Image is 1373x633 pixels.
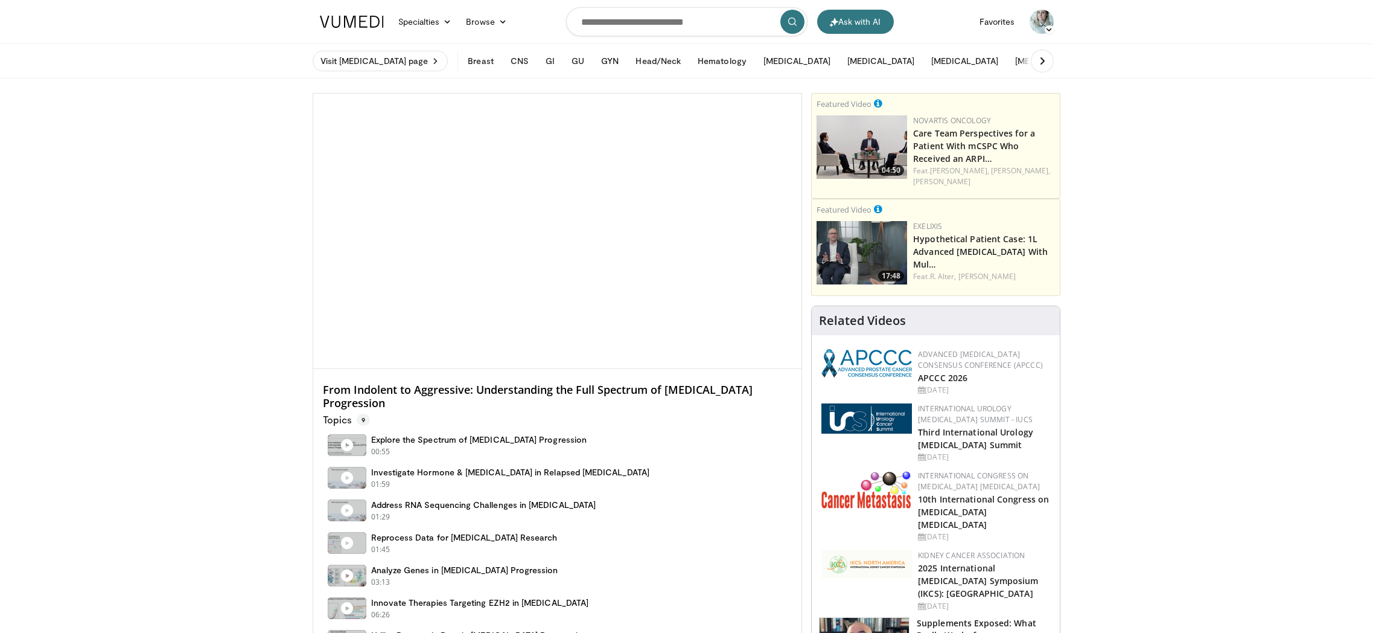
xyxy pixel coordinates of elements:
[913,115,991,126] a: Novartis Oncology
[690,49,754,73] button: Hematology
[460,49,500,73] button: Breast
[991,165,1050,176] a: [PERSON_NAME],
[503,49,536,73] button: CNS
[918,403,1033,425] a: International Urology [MEDICAL_DATA] Summit - IUCS
[913,165,1055,187] div: Feat.
[913,176,970,187] a: [PERSON_NAME]
[564,49,591,73] button: GU
[913,271,1055,282] div: Feat.
[918,452,1050,463] div: [DATE]
[323,384,792,410] h4: From Indolent to Aggressive: Understanding the Full Spectrum of [MEDICAL_DATA] Progression
[391,10,459,34] a: Specialties
[371,532,558,543] h4: Reprocess Data for [MEDICAL_DATA] Research
[878,165,904,176] span: 04:50
[323,414,370,426] p: Topics
[371,446,390,457] p: 00:55
[821,349,912,378] img: 92ba7c40-df22-45a2-8e3f-1ca017a3d5ba.png.150x105_q85_autocrop_double_scale_upscale_version-0.2.png
[918,385,1050,396] div: [DATE]
[313,94,802,369] video-js: Video Player
[821,550,912,578] img: fca7e709-d275-4aeb-92d8-8ddafe93f2a6.png.150x105_q85_autocrop_double_scale_upscale_version-0.2.png
[817,221,907,284] a: 17:48
[817,221,907,284] img: 84b4300d-85e9-460f-b732-bf58958c3fce.png.150x105_q85_crop-smart_upscale.png
[594,49,626,73] button: GYN
[371,479,390,490] p: 01:59
[840,49,922,73] button: [MEDICAL_DATA]
[918,471,1040,492] a: International Congress on [MEDICAL_DATA] [MEDICAL_DATA]
[918,550,1025,561] a: Kidney Cancer Association
[817,98,871,109] small: Featured Video
[1030,10,1054,34] img: Avatar
[357,414,370,426] span: 9
[918,601,1050,612] div: [DATE]
[878,271,904,281] span: 17:48
[371,512,390,522] p: 01:29
[320,16,384,28] img: VuMedi Logo
[371,434,587,445] h4: Explore the Spectrum of [MEDICAL_DATA] Progression
[371,577,390,588] p: 03:13
[313,51,448,71] a: Visit [MEDICAL_DATA] page
[918,493,1049,530] a: 10th International Congress on [MEDICAL_DATA] [MEDICAL_DATA]
[918,349,1043,370] a: Advanced [MEDICAL_DATA] Consensus Conference (APCCC)
[817,204,871,215] small: Featured Video
[972,10,1022,34] a: Favorites
[924,49,1005,73] button: [MEDICAL_DATA]
[1008,49,1089,73] button: [MEDICAL_DATA]
[566,7,808,36] input: Search topics, interventions
[371,597,589,608] h4: Innovate Therapies Targeting EZH2 in [MEDICAL_DATA]
[918,426,1033,451] a: Third International Urology [MEDICAL_DATA] Summit
[930,165,989,176] a: [PERSON_NAME],
[918,532,1050,542] div: [DATE]
[918,372,967,384] a: APCCC 2026
[628,49,688,73] button: Head/Neck
[538,49,562,73] button: GI
[817,115,907,179] a: 04:50
[819,313,906,328] h4: Related Videos
[913,233,1048,270] a: Hypothetical Patient Case: 1L Advanced [MEDICAL_DATA] With Mul…
[913,221,942,231] a: Exelixis
[958,271,1016,281] a: [PERSON_NAME]
[817,115,907,179] img: cad44f18-58c5-46ed-9b0e-fe9214b03651.jpg.150x105_q85_crop-smart_upscale.jpg
[930,271,957,281] a: R. Alter,
[756,49,838,73] button: [MEDICAL_DATA]
[821,471,912,509] img: 6ff8bc22-9509-4454-a4f8-ac79dd3b8976.png.150x105_q85_autocrop_double_scale_upscale_version-0.2.png
[371,500,596,510] h4: Address RNA Sequencing Challenges in [MEDICAL_DATA]
[371,467,649,478] h4: Investigate Hormone & [MEDICAL_DATA] in Relapsed [MEDICAL_DATA]
[821,403,912,434] img: 62fb9566-9173-4071-bcb6-e47c745411c0.png.150x105_q85_autocrop_double_scale_upscale_version-0.2.png
[371,565,558,576] h4: Analyze Genes in [MEDICAL_DATA] Progression
[459,10,514,34] a: Browse
[371,544,390,555] p: 01:45
[918,562,1038,599] a: 2025 International [MEDICAL_DATA] Symposium (IKCS): [GEOGRAPHIC_DATA]
[913,127,1035,164] a: Care Team Perspectives for a Patient With mCSPC Who Received an ARPI…
[371,609,390,620] p: 06:26
[817,10,894,34] button: Ask with AI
